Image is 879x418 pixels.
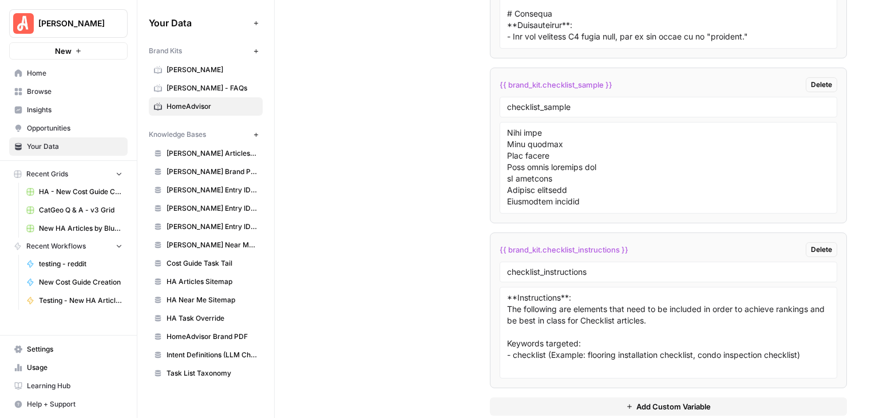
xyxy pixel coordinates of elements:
[9,64,128,82] a: Home
[149,346,263,364] a: Intent Definitions (LLM Chatbot)
[167,240,258,250] span: [PERSON_NAME] Near Me Sitemap
[21,255,128,273] a: testing - reddit
[167,101,258,112] span: HomeAdvisor
[9,358,128,377] a: Usage
[149,218,263,236] a: [PERSON_NAME] Entry IDs: Unified Task
[149,199,263,218] a: [PERSON_NAME] Entry IDs: Questions
[507,292,830,373] textarea: **Instructions**: The following are elements that need to be included in order to achieve ranking...
[636,401,711,412] span: Add Custom Variable
[149,309,263,328] a: HA Task Override
[21,273,128,291] a: New Cost Guide Creation
[806,77,837,92] button: Delete
[9,340,128,358] a: Settings
[149,97,263,116] a: HomeAdvisor
[27,381,122,391] span: Learning Hub
[167,203,258,214] span: [PERSON_NAME] Entry IDs: Questions
[9,377,128,395] a: Learning Hub
[39,277,122,287] span: New Cost Guide Creation
[167,148,258,159] span: [PERSON_NAME] Articles Sitemaps
[167,350,258,360] span: Intent Definitions (LLM Chatbot)
[500,79,612,90] span: {{ brand_kit.checklist_sample }}
[507,102,830,112] input: Variable Name
[27,141,122,152] span: Your Data
[27,344,122,354] span: Settings
[149,129,206,140] span: Knowledge Bases
[811,80,832,90] span: Delete
[167,65,258,75] span: [PERSON_NAME]
[9,101,128,119] a: Insights
[9,395,128,413] button: Help + Support
[811,245,832,255] span: Delete
[507,127,830,208] textarea: Loremi DOL - sitam://con.adip.eli/seddoeiu/temp-incididunt-utlaboree.dol **Magn Aliquaenima**: Mi...
[507,267,830,277] input: Variable Name
[149,291,263,309] a: HA Near Me Sitemap
[167,368,258,378] span: Task List Taxonomy
[9,42,128,60] button: New
[39,259,122,269] span: testing - reddit
[26,169,68,179] span: Recent Grids
[167,277,258,287] span: HA Articles Sitemap
[27,68,122,78] span: Home
[27,105,122,115] span: Insights
[39,223,122,234] span: New HA Articles by Blueprint Grid
[39,205,122,215] span: CatGeo Q & A - v3 Grid
[149,254,263,273] a: Cost Guide Task Tail
[500,244,628,255] span: {{ brand_kit.checklist_instructions }}
[13,13,34,34] img: Angi Logo
[149,46,182,56] span: Brand Kits
[167,295,258,305] span: HA Near Me Sitemap
[9,82,128,101] a: Browse
[9,238,128,255] button: Recent Workflows
[38,18,108,29] span: [PERSON_NAME]
[39,187,122,197] span: HA - New Cost Guide Creation Grid
[27,399,122,409] span: Help + Support
[149,181,263,199] a: [PERSON_NAME] Entry IDs: Location
[806,242,837,257] button: Delete
[149,273,263,291] a: HA Articles Sitemap
[21,201,128,219] a: CatGeo Q & A - v3 Grid
[149,61,263,79] a: [PERSON_NAME]
[167,83,258,93] span: [PERSON_NAME] - FAQs
[39,295,122,306] span: Testing - New HA Articles by Blueprint
[167,222,258,232] span: [PERSON_NAME] Entry IDs: Unified Task
[27,86,122,97] span: Browse
[149,79,263,97] a: [PERSON_NAME] - FAQs
[27,362,122,373] span: Usage
[21,219,128,238] a: New HA Articles by Blueprint Grid
[27,123,122,133] span: Opportunities
[9,137,128,156] a: Your Data
[149,163,263,181] a: [PERSON_NAME] Brand PDF
[490,397,847,416] button: Add Custom Variable
[167,332,258,342] span: HomeAdvisor Brand PDF
[167,313,258,324] span: HA Task Override
[9,9,128,38] button: Workspace: Angi
[149,16,249,30] span: Your Data
[167,167,258,177] span: [PERSON_NAME] Brand PDF
[9,165,128,183] button: Recent Grids
[26,241,86,251] span: Recent Workflows
[167,185,258,195] span: [PERSON_NAME] Entry IDs: Location
[149,364,263,382] a: Task List Taxonomy
[149,144,263,163] a: [PERSON_NAME] Articles Sitemaps
[149,236,263,254] a: [PERSON_NAME] Near Me Sitemap
[149,328,263,346] a: HomeAdvisor Brand PDF
[55,45,72,57] span: New
[167,258,258,269] span: Cost Guide Task Tail
[21,183,128,201] a: HA - New Cost Guide Creation Grid
[9,119,128,137] a: Opportunities
[21,291,128,310] a: Testing - New HA Articles by Blueprint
